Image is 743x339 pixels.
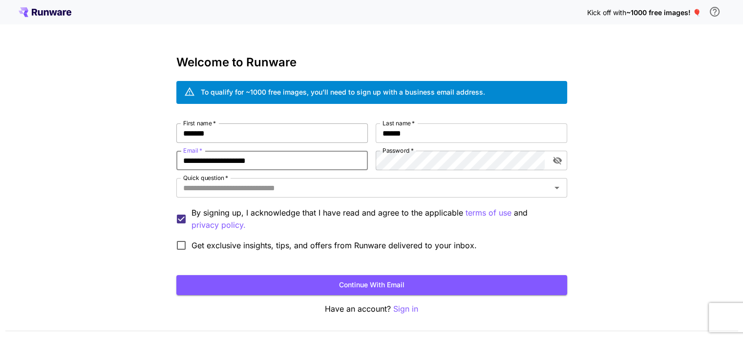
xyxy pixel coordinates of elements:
label: First name [183,119,216,127]
p: terms of use [466,207,511,219]
label: Last name [382,119,415,127]
label: Password [382,146,414,155]
h3: Welcome to Runware [176,56,567,69]
p: Have an account? [176,303,567,315]
button: Sign in [393,303,418,315]
button: By signing up, I acknowledge that I have read and agree to the applicable and privacy policy. [466,207,511,219]
span: Get exclusive insights, tips, and offers from Runware delivered to your inbox. [191,239,477,251]
label: Quick question [183,174,228,182]
p: By signing up, I acknowledge that I have read and agree to the applicable and [191,207,559,231]
button: By signing up, I acknowledge that I have read and agree to the applicable terms of use and [191,219,246,231]
p: privacy policy. [191,219,246,231]
button: Open [550,181,564,195]
span: ~1000 free images! 🎈 [626,8,701,17]
button: In order to qualify for free credit, you need to sign up with a business email address and click ... [705,2,724,21]
button: Continue with email [176,275,567,295]
button: toggle password visibility [549,152,566,169]
span: Kick off with [587,8,626,17]
div: To qualify for ~1000 free images, you’ll need to sign up with a business email address. [201,87,485,97]
label: Email [183,146,202,155]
